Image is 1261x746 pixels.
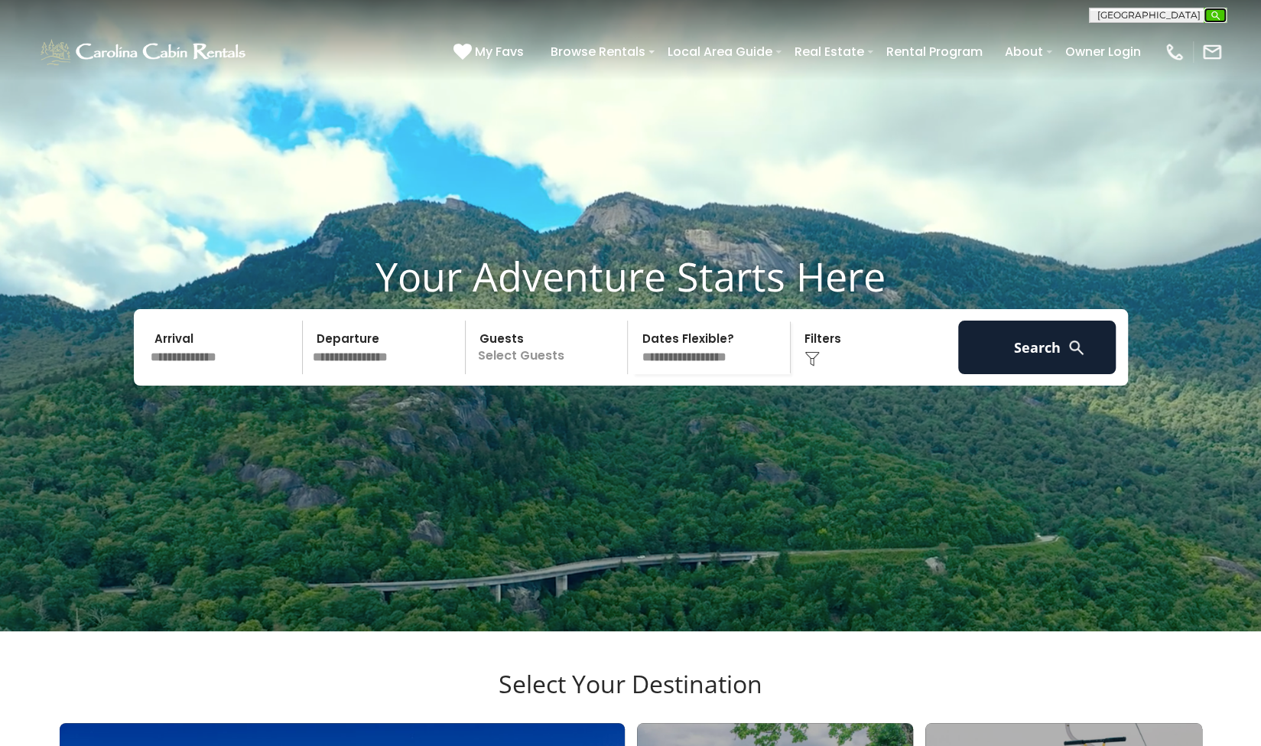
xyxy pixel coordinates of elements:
a: Browse Rentals [543,38,653,65]
img: search-regular-white.png [1067,338,1086,357]
img: filter--v1.png [804,351,820,366]
button: Search [958,321,1116,374]
h3: Select Your Destination [57,669,1204,723]
img: mail-regular-white.png [1201,41,1223,63]
a: My Favs [453,42,528,62]
a: Real Estate [787,38,872,65]
img: phone-regular-white.png [1164,41,1185,63]
a: Rental Program [879,38,990,65]
img: White-1-1-2.png [38,37,250,67]
a: Local Area Guide [660,38,780,65]
span: My Favs [475,42,524,61]
h1: Your Adventure Starts Here [11,252,1250,300]
a: Owner Login [1058,38,1149,65]
a: About [997,38,1051,65]
p: Select Guests [470,321,628,374]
